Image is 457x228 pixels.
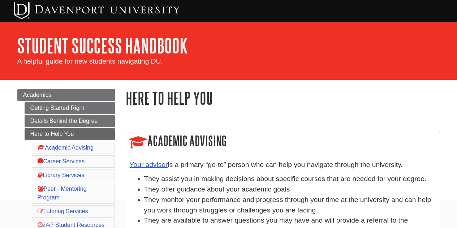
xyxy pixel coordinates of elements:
a: Academics [17,89,115,101]
li: They monitor your performance and progress through your time at the university and can help you w... [144,195,436,216]
span: Academics [23,92,51,98]
a: Academic Advising [38,145,94,151]
a: Career Services [38,158,85,164]
h2: Academic Advising [126,131,440,152]
a: Student Success Handbook [17,34,188,57]
a: Peer - Mentoring Program [38,186,87,201]
p: is a primary “go-to” person who can help you navigate through the university. [130,160,436,170]
a: 24/7 Student Resources [38,222,105,228]
img: Davenport University [14,2,180,19]
span: A helpful guide for new students navigating DU. [17,57,163,65]
a: Getting Started Right [25,102,115,114]
li: They offer guidance about your academic goals [144,184,436,195]
a: Library Services [38,172,85,178]
li: They assist you in making decisions about specific courses that are needed for your degree. [144,174,436,184]
h1: Here to Help You [126,89,440,107]
a: Details Behind the Degree [25,115,115,127]
a: Your advisor [130,161,168,168]
a: Tutoring Services [38,208,88,214]
a: Here to Help You [25,128,115,140]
